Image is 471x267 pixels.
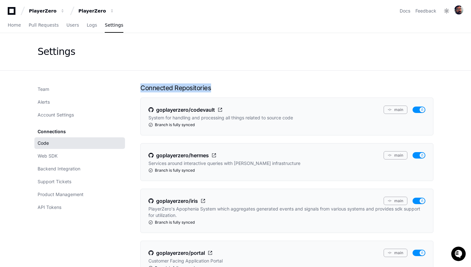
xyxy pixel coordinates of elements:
[148,106,223,114] a: goplayerzero/codevault
[148,206,425,219] p: PlayerZero's Apophenia System which aggregates generated events and signals from various systems ...
[34,202,125,213] a: API Tokens
[87,18,97,33] a: Logs
[148,115,293,121] p: System for handling and processing all things related to source code
[34,150,125,162] a: Web SDK
[38,99,50,105] span: Alerts
[38,153,58,159] span: Web SDK
[29,18,58,33] a: Pull Requests
[148,197,206,205] a: goplayerzero/iris
[26,5,67,17] button: PlayerZero
[8,23,21,27] span: Home
[140,83,433,92] h1: Connected Repositories
[105,18,123,33] a: Settings
[156,249,205,257] span: goplayerzero/portal
[45,67,78,72] a: Powered byPylon
[156,151,209,159] span: goplayerzero/hermes
[34,83,125,95] a: Team
[156,106,215,114] span: goplayerzero/codevault
[38,140,49,146] span: Code
[148,151,217,159] a: goplayerzero/hermes
[38,191,84,198] span: Product Management
[38,86,49,92] span: Team
[34,137,125,149] a: Code
[415,8,436,14] button: Feedback
[6,6,19,19] img: PlayerZero
[78,8,106,14] div: PlayerZero
[29,8,57,14] div: PlayerZero
[384,197,407,205] button: main
[38,46,75,57] div: Settings
[384,151,407,159] button: main
[105,23,123,27] span: Settings
[22,48,105,54] div: Start new chat
[67,18,79,33] a: Users
[38,178,71,185] span: Support Tickets
[38,204,61,211] span: API Tokens
[76,5,117,17] button: PlayerZero
[22,54,84,59] div: We're offline, we'll be back soon
[64,67,78,72] span: Pylon
[450,246,468,263] iframe: Open customer support
[6,48,18,59] img: 1736555170064-99ba0984-63c1-480f-8ee9-699278ef63ed
[34,189,125,200] a: Product Management
[34,109,125,121] a: Account Settings
[87,23,97,27] span: Logs
[148,160,300,167] p: Services around interactive queries with [PERSON_NAME] infrastructure
[38,112,74,118] span: Account Settings
[400,8,410,14] a: Docs
[384,249,407,257] button: main
[34,176,125,187] a: Support Tickets
[384,106,407,114] button: main
[6,26,117,36] div: Welcome
[454,5,463,14] img: ACg8ocISMVgKtiax8Yt8eeI6AxnXMDdSHpOMOb1OfaQ6rnYaw2xKF4TO=s96-c
[34,163,125,175] a: Backend Integration
[148,168,425,173] div: Branch is fully synced
[29,23,58,27] span: Pull Requests
[38,166,80,172] span: Backend Integration
[148,258,223,264] p: Customer Facing Application Portal
[156,197,198,205] span: goplayerzero/iris
[148,122,425,127] div: Branch is fully synced
[34,96,125,108] a: Alerts
[109,50,117,57] button: Start new chat
[148,249,213,257] a: goplayerzero/portal
[67,23,79,27] span: Users
[8,18,21,33] a: Home
[148,220,425,225] div: Branch is fully synced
